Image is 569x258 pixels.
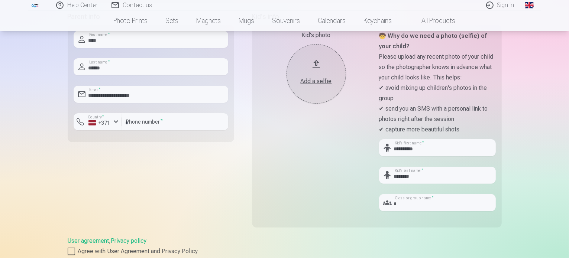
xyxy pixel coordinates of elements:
[379,104,496,124] p: ✔ send you an SMS with a personal link to photos right after the session
[258,31,375,40] div: Kid's photo
[105,10,157,31] a: Photo prints
[287,44,346,104] button: Add a selfie
[379,83,496,104] p: ✔ avoid mixing up children's photos in the group
[355,10,401,31] a: Keychains
[68,236,502,256] div: ,
[188,10,230,31] a: Magnets
[31,3,39,7] img: /fa1
[264,10,309,31] a: Souvenirs
[74,113,122,130] button: Country*+371
[230,10,264,31] a: Mugs
[157,10,188,31] a: Sets
[88,119,111,127] div: +371
[379,32,487,50] strong: 🧒 Why do we need a photo (selfie) of your child?
[294,77,339,86] div: Add a selfie
[379,52,496,83] p: Please upload any recent photo of your child so the photographer knows in advance what your child...
[85,114,106,120] label: Country
[68,247,502,256] label: Agree with User Agreement and Privacy Policy
[309,10,355,31] a: Calendars
[401,10,465,31] a: All products
[68,237,109,244] a: User agreement
[111,237,147,244] a: Privacy policy
[379,124,496,135] p: ✔ capture more beautiful shots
